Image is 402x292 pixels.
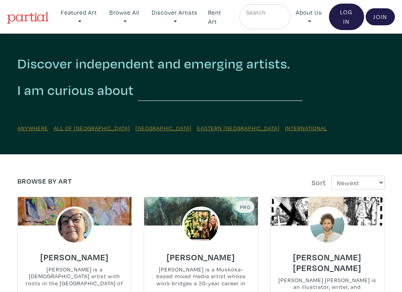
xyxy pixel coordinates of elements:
span: Pro [239,204,251,210]
small: [PERSON_NAME] is a [DEMOGRAPHIC_DATA] artist with roots in the [GEOGRAPHIC_DATA] of [GEOGRAPHIC_D... [18,266,131,287]
h6: [PERSON_NAME] [40,252,109,262]
a: All of [GEOGRAPHIC_DATA] [54,124,130,132]
span: Sort [312,178,326,187]
a: Discover Artists [147,4,203,30]
a: Rent Art [205,4,234,30]
h6: [PERSON_NAME] [167,252,235,262]
img: phpThumb.php [56,207,94,245]
input: Search [245,8,285,17]
img: phpThumb.php [182,207,220,245]
h6: [PERSON_NAME] [PERSON_NAME] [271,252,384,273]
a: Browse by Art [17,176,72,186]
h2: Discover independent and emerging artists. [17,55,385,72]
a: [GEOGRAPHIC_DATA] [135,124,192,132]
img: phpThumb.php [308,207,346,245]
a: Featured Art [56,4,102,30]
a: Browse All [104,4,145,30]
a: International [285,124,327,132]
a: About Us [291,4,327,30]
a: Join [366,8,395,26]
small: [PERSON_NAME] is a Muskoka-based mixed media artist whose work bridges a 30-year career in couple... [144,266,258,287]
a: Log In [329,4,364,30]
a: Eastern [GEOGRAPHIC_DATA] [197,124,280,132]
a: [PERSON_NAME] [40,250,109,259]
a: [PERSON_NAME] [PERSON_NAME] [271,255,384,264]
a: Anywhere [17,124,48,132]
a: [PERSON_NAME] [167,250,235,259]
h2: I am curious about [17,82,134,99]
